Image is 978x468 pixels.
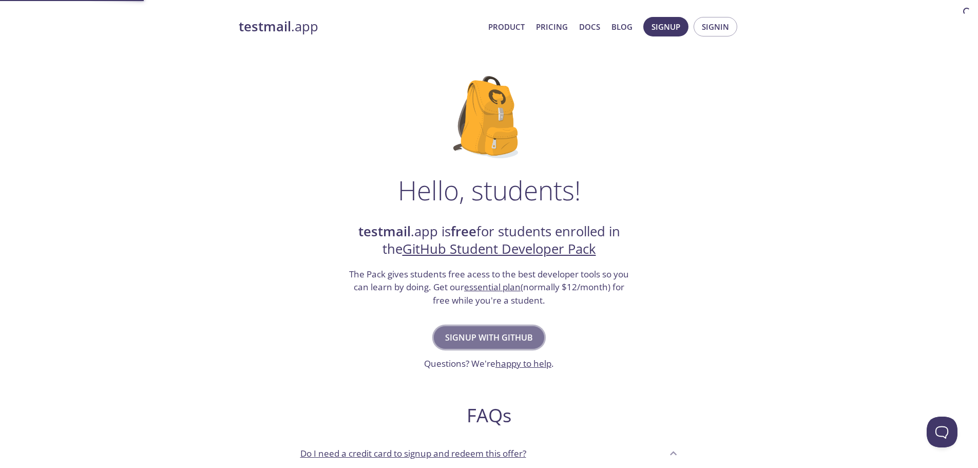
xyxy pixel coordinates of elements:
a: Blog [611,20,632,33]
span: Signup with GitHub [445,330,533,345]
div: Do I need a credit card to signup and redeem this offer? [292,439,686,467]
a: happy to help [495,358,551,369]
img: github-student-backpack.png [453,76,525,158]
h2: FAQs [292,404,686,427]
button: Signin [694,17,737,36]
span: Signup [651,20,680,33]
strong: testmail [239,17,291,35]
a: testmail.app [239,18,480,35]
iframe: Help Scout Beacon - Open [927,417,957,447]
a: GitHub Student Developer Pack [402,240,596,258]
a: essential plan [464,281,521,293]
p: Do I need a credit card to signup and redeem this offer? [300,447,526,460]
span: Signin [702,20,729,33]
button: Signup with GitHub [434,326,544,349]
button: Signup [643,17,688,36]
a: Pricing [536,20,568,33]
h1: Hello, students! [398,175,581,205]
strong: testmail [358,222,411,240]
h2: .app is for students enrolled in the [348,223,630,258]
a: Docs [579,20,600,33]
h3: The Pack gives students free acess to the best developer tools so you can learn by doing. Get our... [348,268,630,307]
a: Product [488,20,525,33]
h3: Questions? We're . [424,357,554,370]
strong: free [451,222,476,240]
